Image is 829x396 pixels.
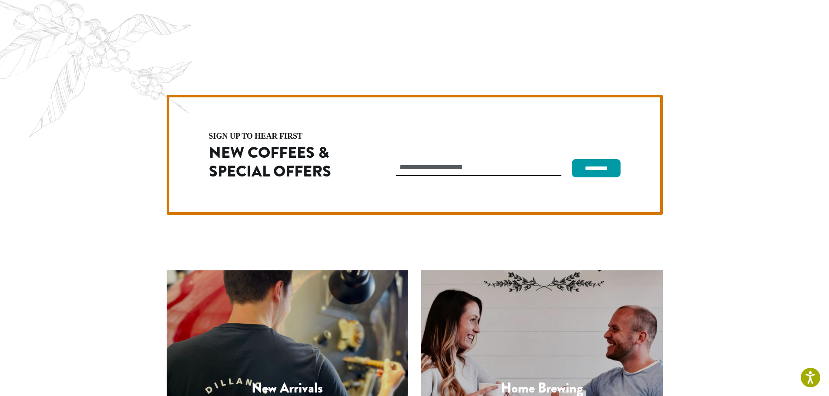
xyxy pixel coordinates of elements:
h4: sign up to hear first [209,132,359,140]
h2: New Coffees & Special Offers [209,143,359,181]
